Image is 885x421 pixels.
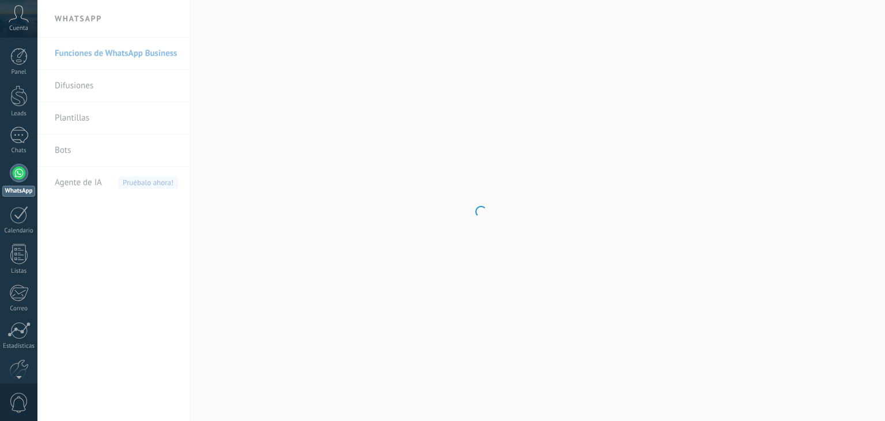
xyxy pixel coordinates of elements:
[2,110,36,118] div: Leads
[2,305,36,313] div: Correo
[9,25,28,32] span: Cuenta
[2,343,36,350] div: Estadísticas
[2,147,36,155] div: Chats
[2,69,36,76] div: Panel
[2,227,36,235] div: Calendario
[2,268,36,275] div: Listas
[2,186,35,197] div: WhatsApp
